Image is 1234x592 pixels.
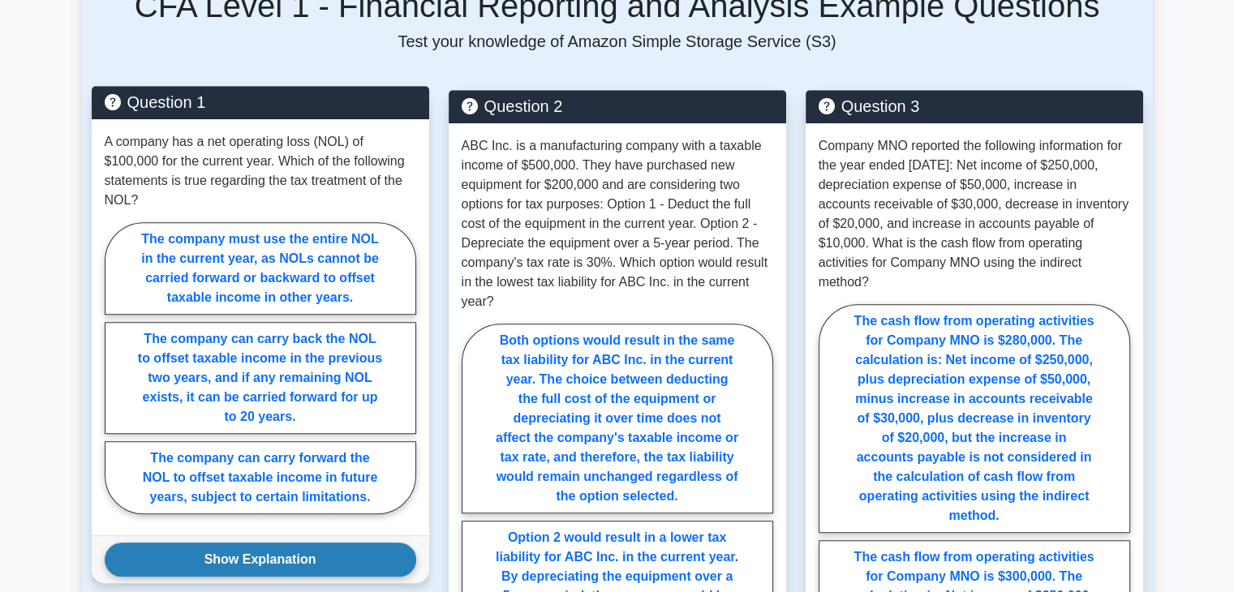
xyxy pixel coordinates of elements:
label: Both options would result in the same tax liability for ABC Inc. in the current year. The choice ... [462,324,773,513]
label: The company can carry forward the NOL to offset taxable income in future years, subject to certai... [105,441,416,514]
p: A company has a net operating loss (NOL) of $100,000 for the current year. Which of the following... [105,132,416,210]
label: The cash flow from operating activities for Company MNO is $280,000. The calculation is: Net inco... [819,304,1130,533]
p: ABC Inc. is a manufacturing company with a taxable income of $500,000. They have purchased new eq... [462,136,773,311]
label: The company must use the entire NOL in the current year, as NOLs cannot be carried forward or bac... [105,222,416,315]
h5: Question 3 [819,97,1130,116]
p: Test your knowledge of Amazon Simple Storage Service (S3) [92,32,1143,51]
p: Company MNO reported the following information for the year ended [DATE]: Net income of $250,000,... [819,136,1130,292]
button: Show Explanation [105,543,416,577]
h5: Question 2 [462,97,773,116]
h5: Question 1 [105,92,416,112]
label: The company can carry back the NOL to offset taxable income in the previous two years, and if any... [105,322,416,434]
